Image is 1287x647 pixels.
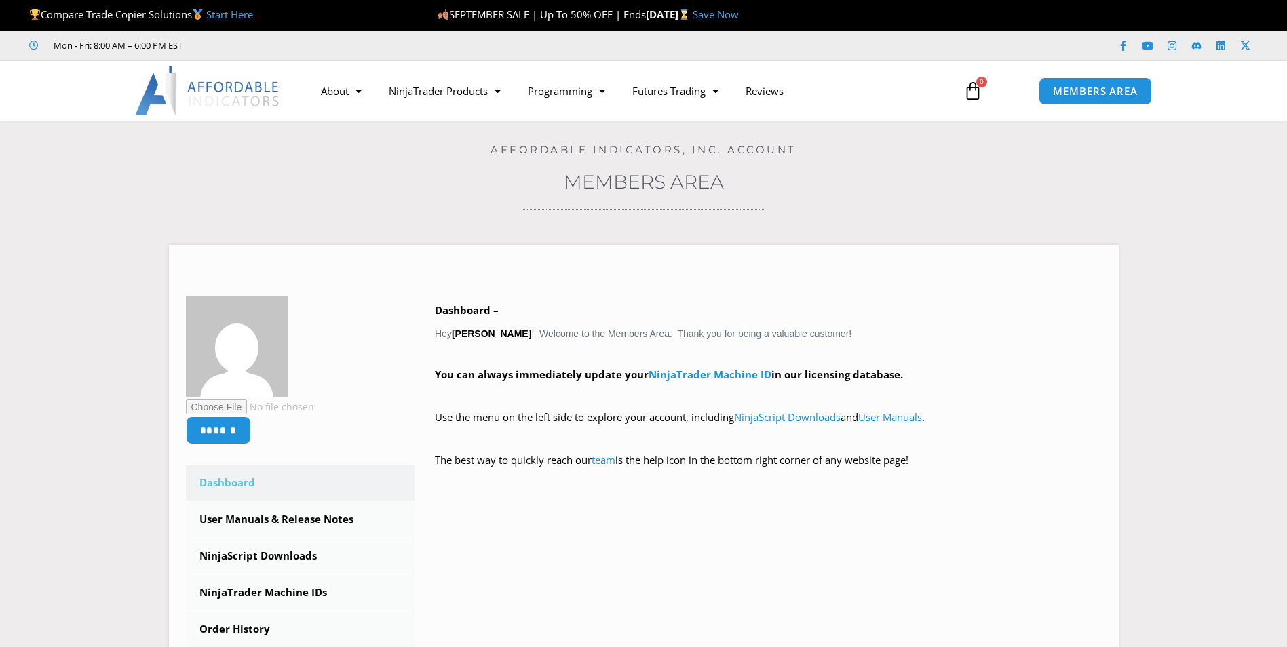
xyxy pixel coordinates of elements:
a: NinjaTrader Machine IDs [186,575,415,610]
span: SEPTEMBER SALE | Up To 50% OFF | Ends [438,7,646,21]
span: Mon - Fri: 8:00 AM – 6:00 PM EST [50,37,183,54]
strong: You can always immediately update your in our licensing database. [435,368,903,381]
img: 🥇 [193,9,203,20]
p: The best way to quickly reach our is the help icon in the bottom right corner of any website page! [435,451,1102,489]
a: Dashboard [186,465,415,501]
a: Affordable Indicators, Inc. Account [491,143,796,156]
a: NinjaTrader Products [375,75,514,106]
span: MEMBERS AREA [1053,86,1138,96]
iframe: Customer reviews powered by Trustpilot [201,39,405,52]
nav: Menu [307,75,948,106]
span: 0 [976,77,987,87]
strong: [PERSON_NAME] [452,328,531,339]
a: About [307,75,375,106]
a: 0 [943,71,1003,111]
a: Order History [186,612,415,647]
a: User Manuals [858,410,922,424]
img: 57ba689fa130aac5e20888a9ea93f8298570ce3e1970d36ecdfc422f428114d3 [186,296,288,397]
a: Members Area [564,170,724,193]
a: team [592,453,615,467]
p: Use the menu on the left side to explore your account, including and . [435,408,1102,446]
b: Dashboard – [435,303,499,317]
img: 🏆 [30,9,40,20]
img: ⌛ [679,9,689,20]
strong: [DATE] [646,7,693,21]
span: Compare Trade Copier Solutions [29,7,253,21]
a: Reviews [732,75,797,106]
img: LogoAI | Affordable Indicators – NinjaTrader [135,66,281,115]
a: User Manuals & Release Notes [186,502,415,537]
a: NinjaTrader Machine ID [649,368,771,381]
a: Programming [514,75,619,106]
a: Futures Trading [619,75,732,106]
a: NinjaScript Downloads [186,538,415,574]
a: Save Now [693,7,739,21]
div: Hey ! Welcome to the Members Area. Thank you for being a valuable customer! [435,301,1102,489]
a: MEMBERS AREA [1039,77,1152,105]
a: NinjaScript Downloads [734,410,841,424]
a: Start Here [206,7,253,21]
img: 🍂 [438,9,448,20]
